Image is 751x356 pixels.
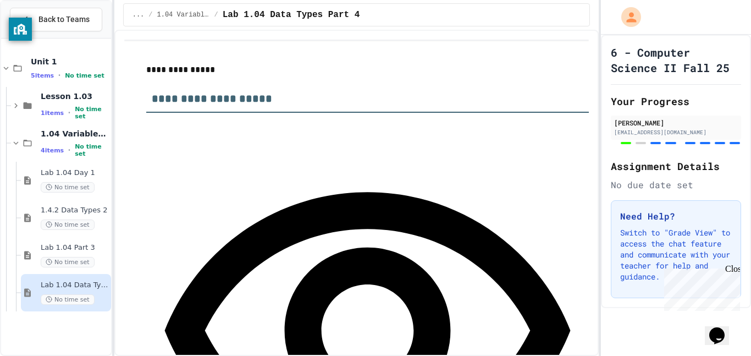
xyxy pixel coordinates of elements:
span: 1.04 Variables and User Input [41,129,109,139]
div: My Account [610,4,644,30]
span: No time set [41,257,95,267]
span: No time set [41,182,95,193]
span: Lab 1.04 Data Types Part 4 [223,8,360,21]
div: No due date set [611,178,741,191]
h1: 6 - Computer Science II Fall 25 [611,45,741,75]
iframe: chat widget [705,312,740,345]
span: Lesson 1.03 [41,91,109,101]
span: Lab 1.04 Data Types Part 4 [41,281,109,290]
span: 1 items [41,109,64,117]
span: 1.04 Variables and User Input [157,10,210,19]
span: • [68,146,70,155]
span: ... [132,10,145,19]
span: 4 items [41,147,64,154]
span: Lab 1.04 Part 3 [41,243,109,253]
h2: Assignment Details [611,158,741,174]
span: No time set [75,143,109,157]
span: / [148,10,152,19]
span: / [214,10,218,19]
h2: Your Progress [611,94,741,109]
span: Lab 1.04 Day 1 [41,168,109,178]
div: [PERSON_NAME] [614,118,738,128]
p: Switch to "Grade View" to access the chat feature and communicate with your teacher for help and ... [620,227,732,282]
span: No time set [41,294,95,305]
span: 5 items [31,72,54,79]
button: Back to Teams [10,8,102,31]
span: Back to Teams [38,14,90,25]
iframe: chat widget [660,264,740,311]
span: No time set [41,220,95,230]
span: No time set [65,72,104,79]
span: 1.4.2 Data Types 2 [41,206,109,215]
div: Chat with us now!Close [4,4,76,70]
span: No time set [75,106,109,120]
div: [EMAIL_ADDRESS][DOMAIN_NAME] [614,128,738,136]
span: Unit 1 [31,57,109,67]
span: • [58,71,60,80]
h3: Need Help? [620,210,732,223]
span: • [68,108,70,117]
button: privacy banner [9,18,32,41]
